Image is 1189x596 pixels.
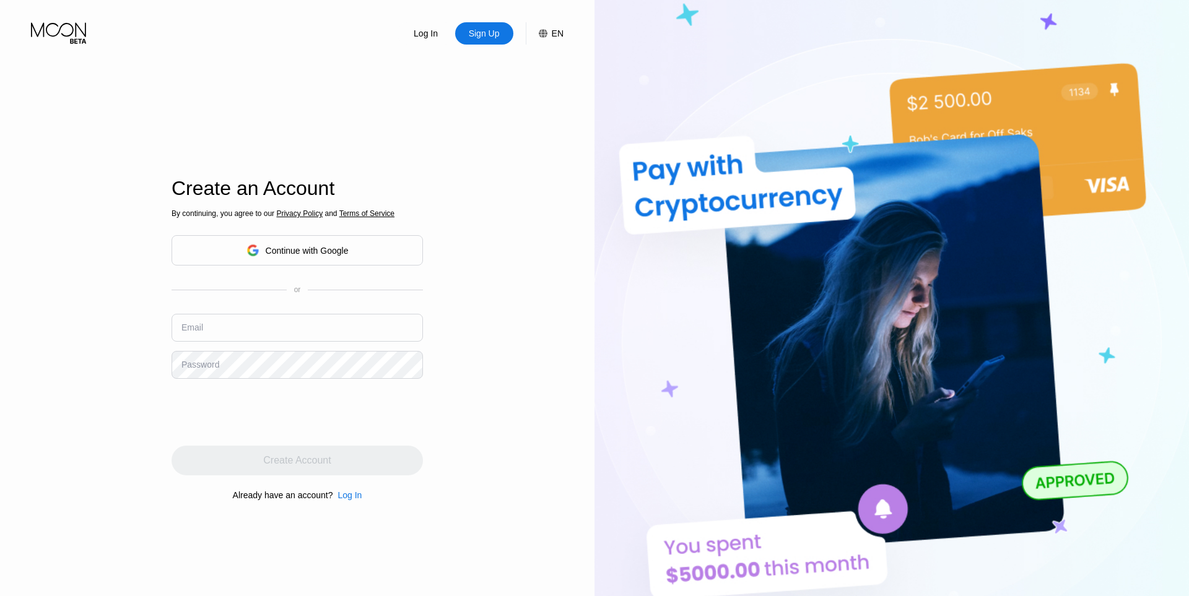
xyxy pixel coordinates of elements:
[397,22,455,45] div: Log In
[338,490,362,500] div: Log In
[181,322,203,332] div: Email
[552,28,564,38] div: EN
[172,388,360,436] iframe: reCAPTCHA
[455,22,513,45] div: Sign Up
[468,27,501,40] div: Sign Up
[323,209,339,218] span: and
[266,246,349,256] div: Continue with Google
[412,27,439,40] div: Log In
[339,209,394,218] span: Terms of Service
[526,22,564,45] div: EN
[294,285,301,294] div: or
[172,177,423,200] div: Create an Account
[172,209,423,218] div: By continuing, you agree to our
[333,490,362,500] div: Log In
[276,209,323,218] span: Privacy Policy
[181,360,219,369] div: Password
[233,490,333,500] div: Already have an account?
[172,235,423,266] div: Continue with Google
